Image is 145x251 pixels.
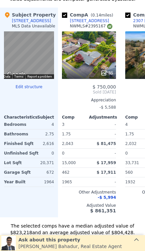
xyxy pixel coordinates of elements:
[4,120,28,129] div: Bedrooms
[62,203,116,208] div: Adjusted Value
[4,149,29,158] div: Unfinished Sqft
[70,23,112,29] div: NWMLS # 2395167
[32,149,54,158] div: 0
[62,161,76,165] span: 15,000
[62,141,73,146] span: 2,043
[4,168,29,177] div: Garage Sqft
[4,12,56,18] div: Subject Property
[92,13,101,18] span: 0.14
[125,170,133,175] span: 560
[125,151,128,156] span: 0
[70,18,109,23] div: [STREET_ADDRESS]
[97,161,116,165] span: $ 17,959
[62,151,65,156] span: 0
[62,97,116,103] div: Appreciation
[4,84,54,90] button: Edit structure
[90,208,116,213] span: $ 861,351
[29,115,54,120] div: Subject
[12,23,55,29] div: MLS Data Unavailable
[62,170,70,175] span: 462
[90,177,116,187] div: -
[90,149,116,158] div: -
[30,158,54,167] div: 20,371
[62,129,88,139] div: 1.75
[6,70,27,79] img: Google
[107,24,112,29] img: NWMLS Logo
[97,141,116,146] span: $ 81,475
[18,243,122,250] div: [PERSON_NAME] Bahadur , Real Estate Agent
[4,177,28,187] div: Year Built
[31,129,54,139] div: 2.75
[4,158,28,167] div: Lot Sqft
[6,70,27,79] a: Open this area in Google Maps (opens a new window)
[88,13,116,18] span: ( miles)
[98,195,116,200] span: -$ 5,994
[18,236,122,243] div: Ask about this property
[12,18,51,23] div: [STREET_ADDRESS]
[125,122,128,127] span: 4
[89,115,116,120] div: Adjustments
[4,129,28,139] div: Bathrooms
[4,31,54,79] div: Street View
[4,139,29,148] div: Finished Sqft
[32,168,54,177] div: 672
[62,18,109,23] a: [STREET_ADDRESS]
[30,177,54,187] div: 1964
[90,129,116,139] div: -
[14,75,23,78] a: Terms (opens in new tab)
[4,31,54,79] div: Map
[62,115,89,120] div: Comp
[62,90,116,95] span: Sold [DATE]
[32,139,54,148] div: 2,616
[93,84,116,90] span: $ 750,000
[27,75,52,78] a: Report a problem
[97,170,116,175] span: $ 17,911
[30,120,54,129] div: 4
[62,190,116,195] div: Other Adjustments
[100,105,116,110] span: -$ 5,588
[62,12,116,18] div: Comp A
[62,177,88,187] div: 1965
[125,161,139,165] span: 33,731
[90,120,116,129] div: -
[101,70,113,76] div: 35
[1,236,16,250] img: Siddhant Bahadur
[4,115,29,120] div: Characteristics
[62,122,65,127] span: 3
[125,141,136,146] span: 2,032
